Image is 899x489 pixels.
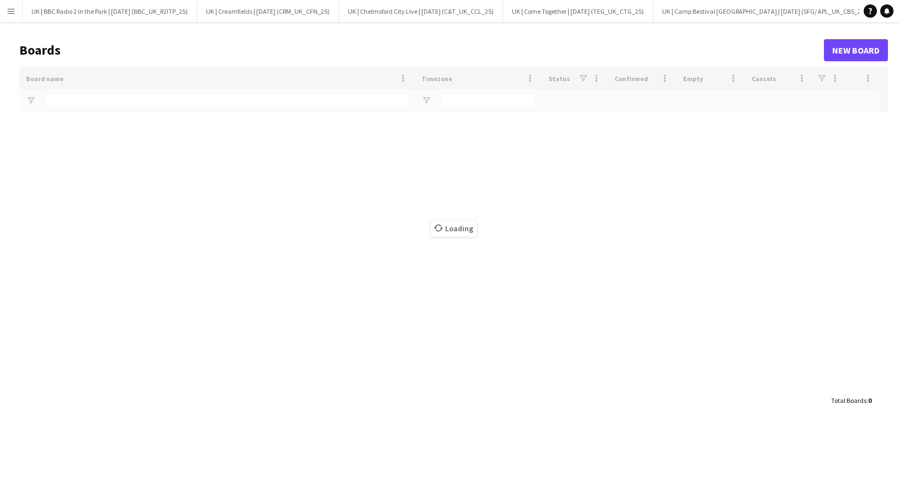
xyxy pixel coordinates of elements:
[339,1,503,22] button: UK | Chelmsford City Live | [DATE] (C&T_UK_CCL_25)
[23,1,197,22] button: UK | BBC Radio 2 in the Park | [DATE] (BBC_UK_R2ITP_25)
[197,1,339,22] button: UK | Creamfields | [DATE] (CRM_UK_CFN_25)
[503,1,653,22] button: UK | Come Together | [DATE] (TEG_UK_CTG_25)
[831,396,866,405] span: Total Boards
[868,396,871,405] span: 0
[824,39,888,61] a: New Board
[431,220,477,237] span: Loading
[831,390,871,411] div: :
[19,42,824,59] h1: Boards
[653,1,876,22] button: UK | Camp Bestival [GEOGRAPHIC_DATA] | [DATE] (SFG/ APL_UK_CBS_25)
